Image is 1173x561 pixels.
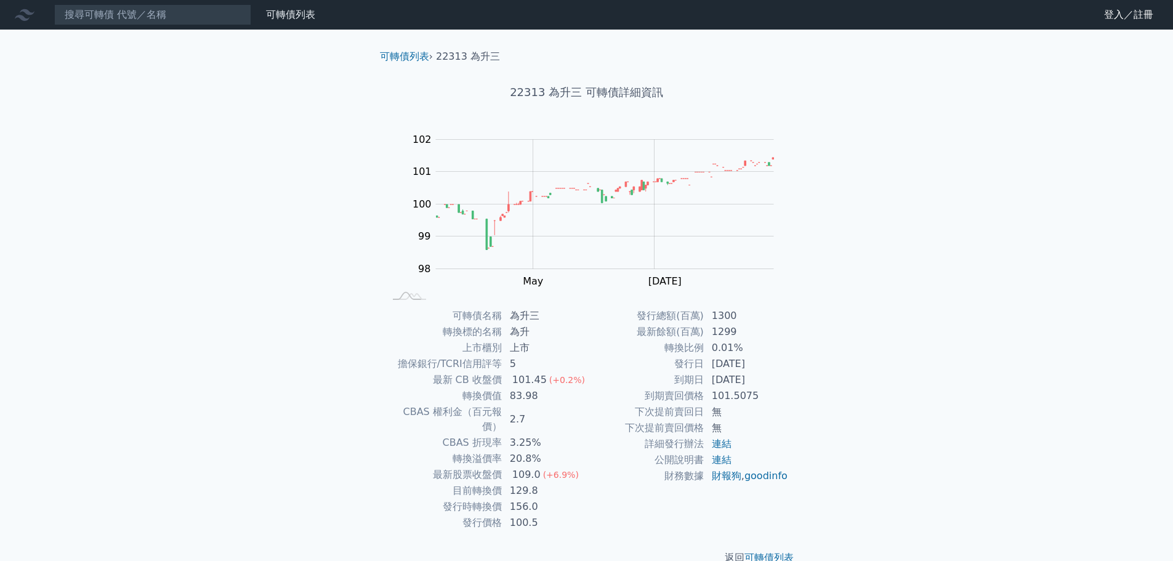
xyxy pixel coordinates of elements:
[385,499,502,515] td: 發行時轉換價
[648,275,682,287] tspan: [DATE]
[704,340,789,356] td: 0.01%
[502,483,587,499] td: 129.8
[502,435,587,451] td: 3.25%
[704,388,789,404] td: 101.5075
[712,454,732,466] a: 連結
[380,50,429,62] a: 可轉債列表
[385,356,502,372] td: 擔保銀行/TCRI信用評等
[543,470,579,480] span: (+6.9%)
[385,372,502,388] td: 最新 CB 收盤價
[502,451,587,467] td: 20.8%
[502,356,587,372] td: 5
[523,275,543,287] tspan: May
[385,435,502,451] td: CBAS 折現率
[704,308,789,324] td: 1300
[502,404,587,435] td: 2.7
[385,324,502,340] td: 轉換標的名稱
[418,230,430,242] tspan: 99
[502,340,587,356] td: 上市
[587,372,704,388] td: 到期日
[549,375,585,385] span: (+0.2%)
[266,9,315,20] a: 可轉債列表
[587,308,704,324] td: 發行總額(百萬)
[385,515,502,531] td: 發行價格
[587,420,704,436] td: 下次提前賣回價格
[385,308,502,324] td: 可轉債名稱
[413,198,432,210] tspan: 100
[54,4,251,25] input: 搜尋可轉債 代號／名稱
[587,468,704,484] td: 財務數據
[587,404,704,420] td: 下次提前賣回日
[385,404,502,435] td: CBAS 權利金（百元報價）
[502,499,587,515] td: 156.0
[704,468,789,484] td: ,
[413,166,432,177] tspan: 101
[1094,5,1163,25] a: 登入／註冊
[510,467,543,482] div: 109.0
[744,470,788,482] a: goodinfo
[385,388,502,404] td: 轉換價值
[436,158,773,250] g: Series
[436,49,500,64] li: 22313 為升三
[510,373,549,387] div: 101.45
[712,438,732,450] a: 連結
[370,84,804,101] h1: 22313 為升三 可轉債詳細資訊
[385,451,502,467] td: 轉換溢價率
[385,483,502,499] td: 目前轉換價
[587,436,704,452] td: 詳細發行辦法
[502,308,587,324] td: 為升三
[587,356,704,372] td: 發行日
[704,324,789,340] td: 1299
[502,515,587,531] td: 100.5
[380,49,433,64] li: ›
[385,467,502,483] td: 最新股票收盤價
[587,324,704,340] td: 最新餘額(百萬)
[704,404,789,420] td: 無
[704,420,789,436] td: 無
[712,470,741,482] a: 財報狗
[587,340,704,356] td: 轉換比例
[398,134,792,287] g: Chart
[385,340,502,356] td: 上市櫃別
[418,263,430,275] tspan: 98
[704,372,789,388] td: [DATE]
[502,324,587,340] td: 為升
[704,356,789,372] td: [DATE]
[413,134,432,145] tspan: 102
[587,452,704,468] td: 公開說明書
[502,388,587,404] td: 83.98
[587,388,704,404] td: 到期賣回價格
